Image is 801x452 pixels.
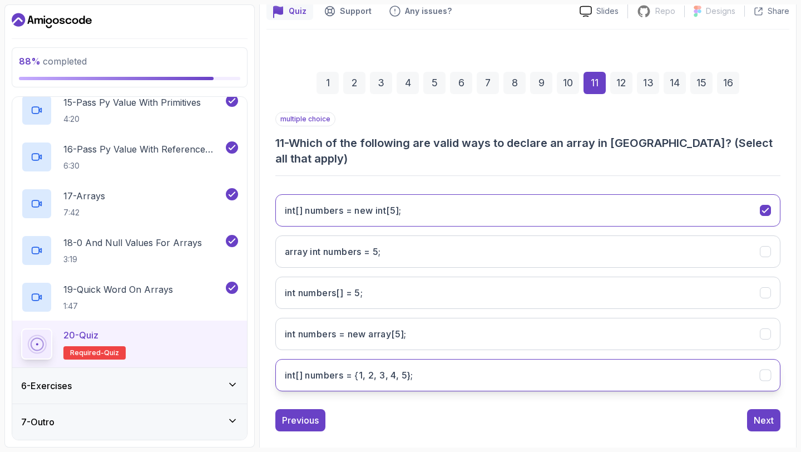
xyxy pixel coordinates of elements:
div: 5 [423,72,446,94]
span: 88 % [19,56,41,67]
p: 3:19 [63,254,202,265]
div: 2 [343,72,365,94]
button: 17-Arrays7:42 [21,188,238,219]
button: int numbers = new array[5]; [275,318,780,350]
div: 15 [690,72,713,94]
p: 20 - Quiz [63,328,98,342]
h3: array int numbers = 5; [285,245,381,258]
div: 7 [477,72,499,94]
p: 1:47 [63,301,173,312]
div: 6 [450,72,472,94]
button: 18-0 And Null Values For Arrays3:19 [21,235,238,266]
h3: int numbers = new array[5]; [285,327,407,341]
p: Designs [706,6,735,17]
p: 6:30 [63,160,224,171]
a: Dashboard [12,12,92,30]
button: Feedback button [383,2,458,20]
button: Previous [275,409,325,431]
p: 15 - Pass Py Value With Primitives [63,96,201,109]
span: quiz [104,348,119,357]
p: multiple choice [275,112,335,126]
div: 9 [530,72,552,94]
h3: 11 - Which of the following are valid ways to declare an array in [GEOGRAPHIC_DATA]? (Select all ... [275,135,780,166]
button: Support button [318,2,378,20]
p: Support [340,6,372,17]
button: 6-Exercises [12,368,247,404]
button: int[] numbers = {1, 2, 3, 4, 5}; [275,359,780,391]
div: 4 [397,72,419,94]
span: Required- [70,348,104,357]
h3: 7 - Outro [21,415,55,429]
h3: 6 - Exercises [21,379,72,392]
button: 7-Outro [12,404,247,440]
p: 19 - Quick Word On Arrays [63,283,173,296]
h3: int[] numbers = {1, 2, 3, 4, 5}; [285,369,413,382]
p: 18 - 0 And Null Values For Arrays [63,236,202,249]
p: Quiz [289,6,306,17]
button: 15-Pass Py Value With Primitives4:20 [21,95,238,126]
h3: int numbers[] = 5; [285,286,363,299]
div: Previous [282,414,319,427]
p: 17 - Arrays [63,189,105,203]
div: 3 [370,72,392,94]
div: 16 [717,72,739,94]
button: 19-Quick Word On Arrays1:47 [21,282,238,313]
div: 14 [664,72,686,94]
div: 13 [637,72,659,94]
button: int[] numbers = new int[5]; [275,194,780,227]
button: Share [744,6,789,17]
button: quiz button [266,2,313,20]
button: 20-QuizRequired-quiz [21,328,238,360]
span: completed [19,56,87,67]
p: 7:42 [63,207,105,218]
div: 11 [584,72,606,94]
div: 1 [317,72,339,94]
a: Slides [571,6,627,17]
p: Any issues? [405,6,452,17]
div: 12 [610,72,632,94]
div: 10 [557,72,579,94]
button: array int numbers = 5; [275,235,780,268]
p: Slides [596,6,619,17]
div: Next [754,414,774,427]
button: 16-Pass Py Value With Reference Types6:30 [21,141,238,173]
p: 16 - Pass Py Value With Reference Types [63,143,224,156]
button: int numbers[] = 5; [275,277,780,309]
p: 4:20 [63,114,201,125]
h3: int[] numbers = new int[5]; [285,204,402,217]
div: 8 [503,72,526,94]
p: Repo [655,6,675,17]
p: Share [768,6,789,17]
button: Next [747,409,780,431]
